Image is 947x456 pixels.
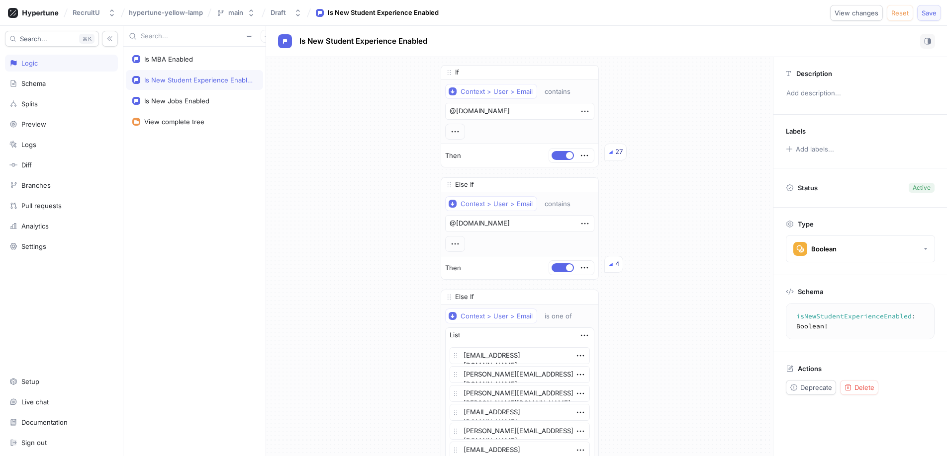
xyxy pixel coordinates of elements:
div: contains [545,200,570,208]
p: Labels [786,127,806,135]
div: Live chat [21,398,49,406]
p: Schema [798,288,823,296]
div: main [228,8,243,17]
div: Branches [21,181,51,189]
span: Save [922,10,937,16]
button: Search...K [5,31,99,47]
textarea: [PERSON_NAME][EMAIL_ADDRESS][DOMAIN_NAME] [450,423,590,440]
div: Preview [21,120,46,128]
div: Pull requests [21,202,62,210]
textarea: [PERSON_NAME][EMAIL_ADDRESS][DOMAIN_NAME] [450,366,590,383]
div: Logic [21,59,38,67]
textarea: [PERSON_NAME][EMAIL_ADDRESS][PERSON_NAME][DOMAIN_NAME] [450,385,590,402]
p: Actions [798,365,822,373]
div: Is MBA Enabled [144,55,193,63]
input: Search... [141,31,242,41]
p: Else If [455,180,474,190]
p: If [455,68,459,77]
button: Delete [840,380,878,395]
div: Active [913,183,931,192]
div: Boolean [811,245,837,253]
span: Deprecate [800,384,832,390]
div: Is New Student Experience Enabled [328,8,439,18]
div: contains [545,87,570,96]
button: is one of [540,308,586,323]
p: Add description... [782,85,939,102]
div: Logs [21,141,36,149]
textarea: [EMAIL_ADDRESS][DOMAIN_NAME] [450,347,590,364]
button: Add labels... [782,143,837,155]
button: Draft [267,4,306,21]
div: Analytics [21,222,49,230]
div: Settings [21,242,46,250]
div: 27 [615,147,623,157]
button: Deprecate [786,380,836,395]
div: Sign out [21,439,47,447]
div: Context > User > Email [461,87,533,96]
span: View changes [835,10,878,16]
div: is one of [545,312,572,320]
div: K [79,34,95,44]
p: Status [798,181,818,195]
div: RecruitU [73,8,100,17]
span: Search... [20,36,47,42]
div: Splits [21,100,38,108]
textarea: @[DOMAIN_NAME] [445,103,594,120]
div: Setup [21,378,39,385]
div: Context > User > Email [461,312,533,320]
button: Reset [887,5,913,21]
button: Save [917,5,941,21]
div: Documentation [21,418,68,426]
span: hypertune-yellow-lamp [129,9,203,16]
button: RecruitU [69,4,120,21]
p: Type [798,220,814,228]
div: Is New Jobs Enabled [144,97,209,105]
p: Then [445,263,461,273]
button: Context > User > Email [445,84,537,99]
p: Else If [455,292,474,302]
span: Is New Student Experience Enabled [299,37,427,45]
button: contains [540,84,585,99]
button: Boolean [786,235,935,262]
span: Delete [854,384,874,390]
div: Is New Student Experience Enabled [144,76,253,84]
button: View changes [830,5,883,21]
div: View complete tree [144,118,204,126]
button: Context > User > Email [445,308,537,323]
button: main [212,4,259,21]
button: Context > User > Email [445,196,537,211]
button: contains [540,196,585,211]
textarea: [EMAIL_ADDRESS][DOMAIN_NAME] [450,404,590,421]
span: Reset [891,10,909,16]
p: Then [445,151,461,161]
div: Draft [271,8,286,17]
textarea: @[DOMAIN_NAME] [445,215,594,232]
div: Schema [21,79,46,87]
div: List [450,330,460,340]
p: Description [796,70,832,77]
a: Documentation [5,414,118,431]
div: Diff [21,161,32,169]
div: 4 [615,259,619,269]
div: Context > User > Email [461,200,533,208]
